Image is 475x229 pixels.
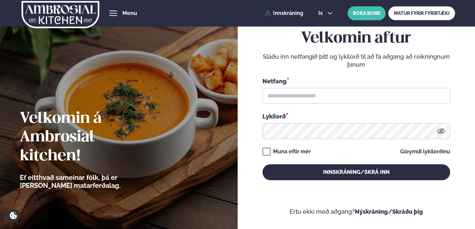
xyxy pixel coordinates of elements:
button: hamburger [109,9,117,17]
p: Ef eitthvað sameinar fólk, þá er [PERSON_NAME] matarferðalag. [20,174,157,190]
a: Innskráning [265,10,303,16]
button: Innskráning/Skrá inn [262,164,450,180]
span: is [318,11,325,16]
button: BÓKA BORÐ [348,6,386,20]
h2: Velkomin aftur [262,29,450,48]
div: Lykilorð [262,112,450,120]
p: Ertu ekki með aðgang? [257,208,455,216]
button: is [313,11,338,16]
a: Nýskráning/Skráðu þig [355,208,423,215]
div: Netfang [262,77,450,85]
p: Sláðu inn netfangið þitt og lykilorð til að fá aðgang að reikningnum þínum [262,53,450,69]
a: Cookie settings [7,209,20,222]
a: MATUR FYRIR FYRIRTÆKI [388,6,455,20]
h2: Velkomin á Ambrosial kitchen! [20,110,157,165]
img: logo [21,1,100,28]
a: Gleymdi lykilorðinu [400,149,450,154]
